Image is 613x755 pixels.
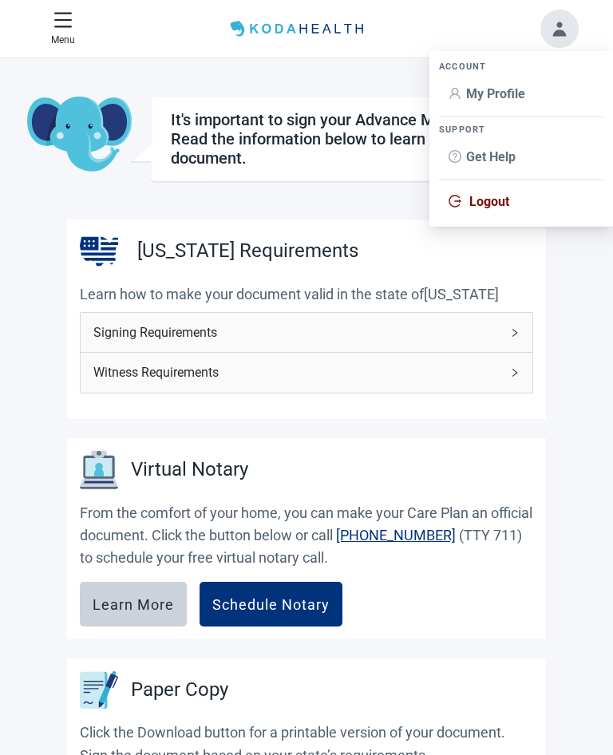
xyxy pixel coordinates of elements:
[53,10,73,30] span: menu
[80,671,118,709] img: Paper Copy
[171,110,566,168] div: It's important to sign your Advance Medical Care Plan. Read the information below to learn how to...
[212,596,330,612] div: Schedule Notary
[93,362,500,382] span: Witness Requirements
[131,675,228,706] h3: Paper Copy
[45,4,81,54] button: Close Menu
[540,10,579,48] button: Toggle account menu
[80,451,118,489] img: Virtual Notary
[93,322,500,342] span: Signing Requirements
[80,283,533,306] p: Learn how to make your document valid in the state of [US_STATE]
[80,232,118,271] img: United States
[80,502,533,570] p: From the comfort of your home, you can make your Care Plan an official document. Click the button...
[81,313,532,352] div: Signing Requirements
[27,97,132,173] img: Koda Elephant
[439,61,603,73] div: ACCOUNT
[510,368,520,377] span: right
[510,328,520,338] span: right
[131,455,248,485] h3: Virtual Notary
[336,527,456,544] a: [PHONE_NUMBER]
[466,86,525,101] span: My Profile
[469,194,509,209] span: Logout
[200,582,342,627] button: Schedule Notary
[449,87,461,100] span: user
[51,33,75,48] p: Menu
[224,16,373,42] img: Koda Health
[81,353,532,392] div: Witness Requirements
[449,195,461,208] span: logout
[439,124,603,136] div: SUPPORT
[449,150,461,163] span: question-circle
[80,582,187,627] button: Learn More
[466,149,516,164] span: Get Help
[429,51,613,227] ul: Account menu
[93,596,174,612] div: Learn More
[137,236,358,267] h3: [US_STATE] Requirements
